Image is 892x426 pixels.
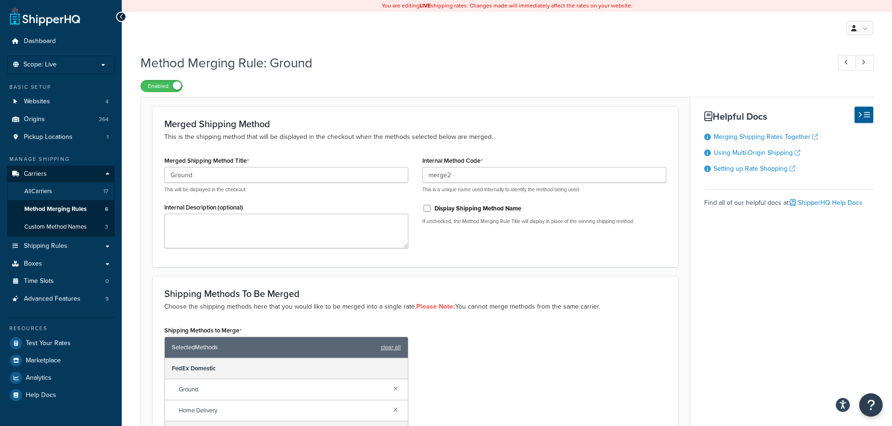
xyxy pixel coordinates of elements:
h3: Shipping Methods To Be Merged [164,289,666,299]
span: Origins [24,116,45,123]
li: Advanced Features [7,290,115,308]
a: Merging Shipping Rates Together [714,132,818,142]
strong: Please Note: [416,302,455,311]
p: This will be displayed in the checkout [164,186,408,193]
a: Dashboard [7,33,115,50]
a: Analytics [7,369,115,386]
h3: Merged Shipping Method [164,119,666,129]
span: Boxes [24,260,42,268]
a: Carriers [7,166,115,183]
span: 9 [105,295,109,303]
a: Shipping Rules [7,238,115,255]
span: Websites [24,98,50,106]
a: Marketplace [7,352,115,369]
span: All Carriers [24,188,52,195]
li: Time Slots [7,273,115,290]
span: Time Slots [24,277,54,285]
a: Method Merging Rules6 [7,201,115,218]
span: Selected Methods [172,341,376,354]
span: Analytics [26,374,52,382]
span: Dashboard [24,37,56,45]
li: Method Merging Rules [7,201,115,218]
p: This is the shipping method that will be displayed in the checkout when the methods selected belo... [164,132,666,142]
label: Internal Method Code [422,157,483,165]
div: FedEx Domestic [165,358,408,379]
span: Shipping Rules [24,242,67,250]
p: Choose the shipping methods here that you would like to be merged into a single rate. You cannot ... [164,302,666,312]
label: Enabled [141,80,182,92]
span: 0 [105,277,109,285]
li: Custom Method Names [7,218,115,236]
button: Hide Help Docs [855,107,873,123]
span: 3 [105,223,108,231]
p: This is a unique name used internally to identify the method being used [422,186,666,193]
li: Origins [7,111,115,128]
span: Ground [179,383,386,396]
span: Method Merging Rules [24,205,87,213]
p: If unchecked, the Method Merging Rule Title will display in place of the winning shipping method [422,218,666,225]
span: 264 [99,116,109,123]
span: Test Your Rates [26,339,71,347]
span: Advanced Features [24,295,81,303]
a: Boxes [7,255,115,273]
div: Find all of our helpful docs at: [704,189,873,209]
span: Scope: Live [23,61,57,69]
a: Pickup Locations1 [7,129,115,146]
span: Home Delivery [179,404,386,417]
a: Setting up Rate Shopping [714,164,795,173]
span: Carriers [24,170,47,178]
span: Marketplace [26,357,61,365]
li: Pickup Locations [7,129,115,146]
a: Using Multi-Origin Shipping [714,148,800,158]
a: Custom Method Names3 [7,218,115,236]
h1: Method Merging Rule: Ground [140,54,821,72]
b: LIVE [420,1,431,10]
span: Pickup Locations [24,133,73,141]
a: Help Docs [7,387,115,404]
li: Carriers [7,166,115,237]
label: Display Shipping Method Name [435,204,521,213]
span: Help Docs [26,391,56,399]
label: Shipping Methods to Merge [164,327,242,334]
span: 6 [105,205,108,213]
a: Websites4 [7,93,115,110]
div: Basic Setup [7,83,115,91]
li: Websites [7,93,115,110]
a: Time Slots0 [7,273,115,290]
span: 1 [107,133,109,141]
span: 4 [105,98,109,106]
div: Manage Shipping [7,155,115,163]
label: Internal Description (optional) [164,204,243,211]
div: Resources [7,325,115,332]
a: Test Your Rates [7,335,115,352]
a: clear all [381,341,401,354]
a: Next Record [855,55,874,71]
a: AllCarriers17 [7,183,115,200]
a: ShipperHQ Help Docs [790,198,863,208]
a: Previous Record [838,55,856,71]
span: Custom Method Names [24,223,87,231]
a: Origins264 [7,111,115,128]
label: Merged Shipping Method Title [164,157,249,165]
h3: Helpful Docs [704,111,873,122]
span: 17 [103,188,108,195]
button: Open Resource Center [859,393,883,417]
a: Advanced Features9 [7,290,115,308]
